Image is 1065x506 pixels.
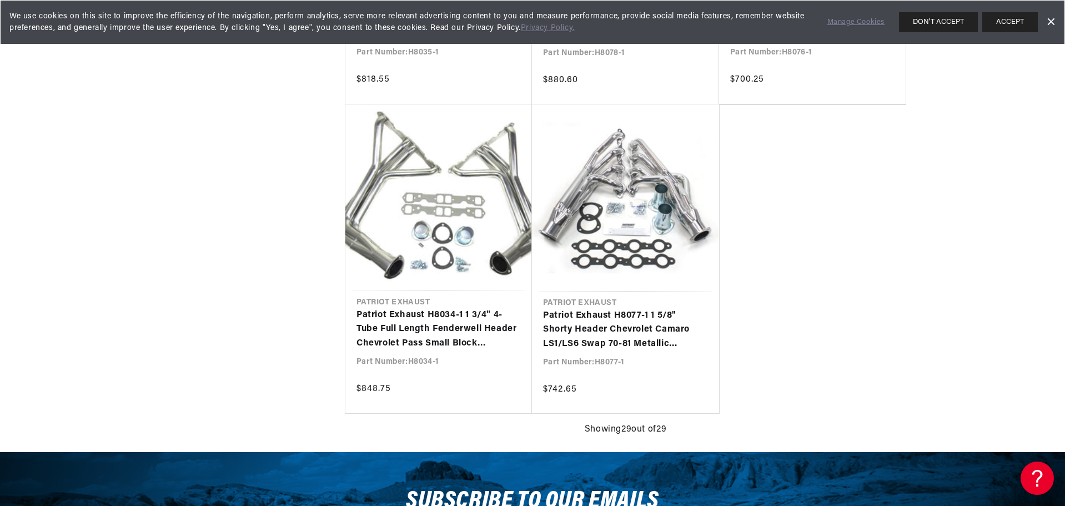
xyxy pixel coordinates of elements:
a: Patriot Exhaust H8077-1 1 5/8" Shorty Header Chevrolet Camaro LS1/LS6 Swap 70-81 Metallic Ceramic... [543,309,708,352]
a: Patriot Exhaust H8034-1 1 3/4" 4-Tube Full Length Fenderwell Header Chevrolet Pass Small Block Ch... [356,308,521,351]
a: Privacy Policy. [521,24,575,32]
span: Showing 29 out of 29 [585,423,666,437]
a: Manage Cookies [827,17,885,28]
button: ACCEPT [982,12,1038,32]
button: DON'T ACCEPT [899,12,978,32]
a: Dismiss Banner [1042,14,1059,31]
span: We use cookies on this site to improve the efficiency of the navigation, perform analytics, serve... [9,11,812,34]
